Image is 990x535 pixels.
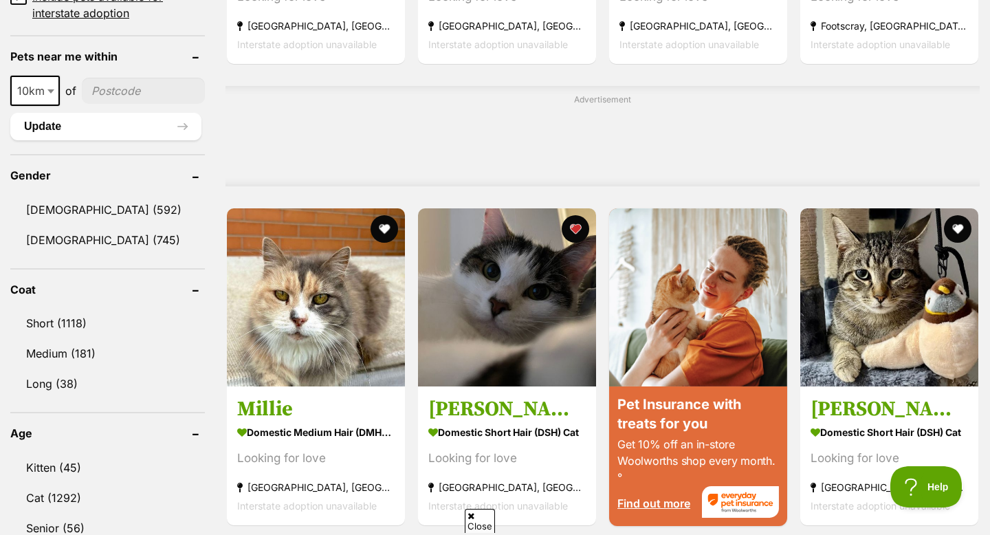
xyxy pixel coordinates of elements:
span: 10km [12,81,58,100]
strong: [GEOGRAPHIC_DATA], [GEOGRAPHIC_DATA] [237,479,395,497]
span: Interstate adoption unavailable [428,39,568,50]
iframe: Help Scout Beacon - Open [890,466,962,507]
span: Interstate adoption unavailable [811,39,950,50]
strong: Domestic Medium Hair (DMH) Cat [237,423,395,443]
a: Millie Domestic Medium Hair (DMH) Cat Looking for love [GEOGRAPHIC_DATA], [GEOGRAPHIC_DATA] Inter... [227,386,405,526]
h3: [PERSON_NAME] [428,397,586,423]
img: Rosie - Domestic Short Hair (DSH) Cat [418,208,596,386]
a: [DEMOGRAPHIC_DATA] (592) [10,195,205,224]
strong: [GEOGRAPHIC_DATA], [GEOGRAPHIC_DATA] [811,479,968,497]
header: Gender [10,169,205,182]
span: Close [465,509,495,533]
span: 10km [10,76,60,106]
input: postcode [82,78,205,104]
span: Interstate adoption unavailable [428,501,568,512]
a: Medium (181) [10,339,205,368]
a: Cat (1292) [10,483,205,512]
a: Long (38) [10,369,205,398]
span: Interstate adoption unavailable [237,501,377,512]
div: Advertisement [225,86,980,186]
strong: [GEOGRAPHIC_DATA], [GEOGRAPHIC_DATA] [619,17,777,35]
header: Coat [10,283,205,296]
a: [PERSON_NAME] Domestic Short Hair (DSH) Cat Looking for love [GEOGRAPHIC_DATA], [GEOGRAPHIC_DATA]... [800,386,978,526]
div: Looking for love [428,450,586,468]
button: favourite [562,215,589,243]
strong: [GEOGRAPHIC_DATA], [GEOGRAPHIC_DATA] [428,17,586,35]
span: Interstate adoption unavailable [237,39,377,50]
a: [DEMOGRAPHIC_DATA] (745) [10,226,205,254]
span: of [65,83,76,99]
a: Kitten (45) [10,453,205,482]
strong: [GEOGRAPHIC_DATA], [GEOGRAPHIC_DATA] [237,17,395,35]
a: [PERSON_NAME] Domestic Short Hair (DSH) Cat Looking for love [GEOGRAPHIC_DATA], [GEOGRAPHIC_DATA]... [418,386,596,526]
button: favourite [944,215,971,243]
header: Age [10,427,205,439]
strong: Footscray, [GEOGRAPHIC_DATA] [811,17,968,35]
span: Interstate adoption unavailable [811,501,950,512]
div: Looking for love [811,450,968,468]
h3: [PERSON_NAME] [811,397,968,423]
h3: Millie [237,397,395,423]
div: Looking for love [237,450,395,468]
span: Interstate adoption unavailable [619,39,759,50]
button: favourite [371,215,398,243]
img: Millie - Domestic Medium Hair (DMH) Cat [227,208,405,386]
header: Pets near me within [10,50,205,63]
strong: Domestic Short Hair (DSH) Cat [428,423,586,443]
button: Update [10,113,201,140]
a: Short (1118) [10,309,205,338]
strong: [GEOGRAPHIC_DATA], [GEOGRAPHIC_DATA] [428,479,586,497]
img: Marty - Domestic Short Hair (DSH) Cat [800,208,978,386]
strong: Domestic Short Hair (DSH) Cat [811,423,968,443]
